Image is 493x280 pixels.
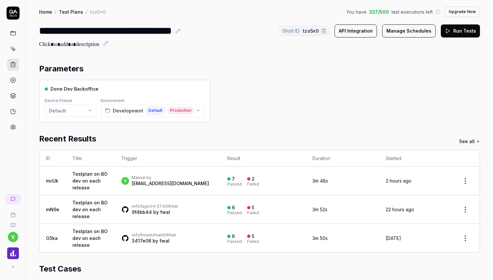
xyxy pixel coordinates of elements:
th: Duration [306,150,379,167]
span: Short ID: [282,27,300,34]
div: [EMAIL_ADDRESS][DOMAIN_NAME] [132,180,209,187]
span: tzo5x0 [303,27,319,34]
div: / [86,8,87,15]
div: tzo5x0 [90,8,106,15]
a: See all [459,138,480,145]
div: GitHub [132,232,176,238]
div: Passed [227,182,242,186]
a: Book a call with us [3,207,23,217]
div: Passed [227,211,242,215]
time: [DATE] [386,235,401,241]
div: by [132,238,176,244]
a: Documentation [3,217,23,228]
img: Done Logo [7,247,19,259]
div: 6 [232,205,235,211]
a: 9f4bb44 [132,209,152,215]
a: refs/heads/main [132,232,163,237]
div: Failed [247,211,259,215]
span: Default [146,106,165,115]
a: Test Plans [59,8,83,15]
span: Done Dev Backoffice [51,85,98,92]
time: 3m 50s [312,235,328,241]
a: mcUk [46,178,58,184]
th: Title [66,150,115,167]
span: 337 / 500 [369,8,389,15]
label: Environment [101,98,125,103]
h2: Test Cases [39,263,81,275]
a: G5ka [46,235,58,241]
button: Run Tests [441,24,480,37]
time: 22 hours ago [386,207,414,212]
a: fwal [160,209,170,215]
label: Device Preset [45,98,72,103]
a: Testplan on BO dev on each release [72,200,108,219]
div: 6 [232,233,235,239]
a: refs/tags/v4.37.0 [132,204,165,209]
span: v [121,177,129,185]
a: New conversation [5,194,21,204]
h2: Recent Results [39,133,96,145]
th: Result [221,150,306,167]
th: Trigger [115,150,221,167]
div: Failed [247,240,259,243]
div: Default [49,107,66,114]
div: GitHub [132,204,178,209]
time: 3m 52s [312,207,327,212]
div: Failed [247,182,259,186]
a: Home [39,8,52,15]
div: 5 [252,233,254,239]
span: Production [168,107,194,114]
th: ID [39,150,66,167]
a: Testplan on BO dev on each release [72,171,108,190]
a: mN9e [46,207,59,212]
div: 5 [252,205,254,211]
button: Upgrade Now [444,7,480,17]
button: DevelopmentDefaultProduction [101,104,205,117]
button: v [8,232,18,242]
time: 3m 48s [312,178,328,184]
a: Testplan on BO dev on each release [72,228,108,248]
div: Manual by [132,175,209,180]
a: fwal [159,238,170,243]
span: You have [346,8,366,15]
button: API Integration [335,24,377,37]
div: 2 [252,176,255,182]
th: Started [379,150,451,167]
button: Manage Schedules [382,24,436,37]
span: Development [113,107,143,114]
div: by [132,209,178,215]
div: / [55,8,56,15]
div: 7 [232,176,235,182]
button: Done Logo [3,242,23,260]
time: 2 hours ago [386,178,411,184]
div: Passed [227,240,242,243]
button: Default [45,104,97,117]
h2: Parameters [39,63,83,75]
span: test executions left [392,8,433,15]
a: 3417e08 [132,238,151,243]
